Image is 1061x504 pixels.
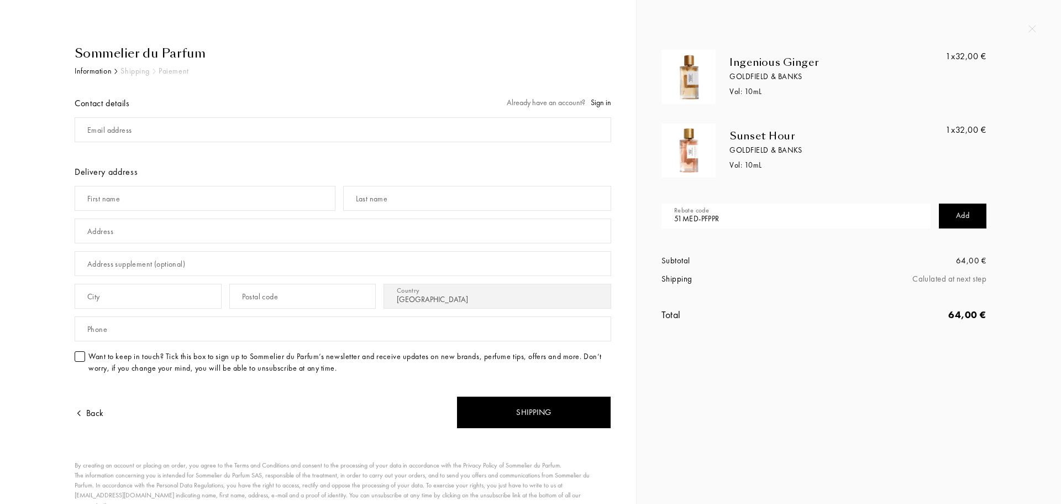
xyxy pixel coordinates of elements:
[75,165,611,179] div: Delivery address
[356,193,388,205] div: Last name
[661,273,824,285] div: Shipping
[946,50,955,62] span: 1x
[729,159,932,171] div: Vol: 10 mL
[75,65,112,77] div: Information
[114,69,118,74] img: arr_black.svg
[507,97,611,108] div: Already have an account?
[946,124,955,136] span: 1x
[661,307,824,322] div: Total
[159,65,188,77] div: Paiement
[939,204,986,228] div: Add
[591,97,611,107] span: Sign in
[824,307,986,322] div: 64,00 €
[397,285,420,295] div: Country
[87,226,113,237] div: Address
[729,71,932,82] div: Goldfield & Banks
[1028,25,1036,33] img: quit_onboard.svg
[729,56,932,69] div: Ingenious Ginger
[75,407,104,420] div: Back
[456,396,611,429] div: Shipping
[729,130,932,142] div: Sunset Hour
[946,123,986,137] div: 32,00 €
[242,291,279,303] div: Postal code
[87,124,132,136] div: Email address
[88,351,611,374] div: Want to keep in touch? Tick this box to sign up to Sommelier du Parfum’s newsletter and receive u...
[729,144,932,156] div: Goldfield & Banks
[824,254,986,267] div: 64,00 €
[674,205,709,215] div: Rebate code
[120,65,149,77] div: Shipping
[87,324,107,335] div: Phone
[664,53,713,101] img: AJ4FOHRHMK.png
[87,193,120,205] div: First name
[153,69,156,74] img: arr_grey.svg
[946,50,986,63] div: 32,00 €
[824,273,986,285] div: Calulated at next step
[664,126,713,175] img: 1R7YAZMJSX.png
[661,254,824,267] div: Subtotal
[87,291,100,303] div: City
[75,44,611,63] div: Sommelier du Parfum
[87,258,185,270] div: Address supplement (optional)
[729,86,932,97] div: Vol: 10 mL
[75,409,83,418] img: arrow.png
[85,76,120,131] div: Contact details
